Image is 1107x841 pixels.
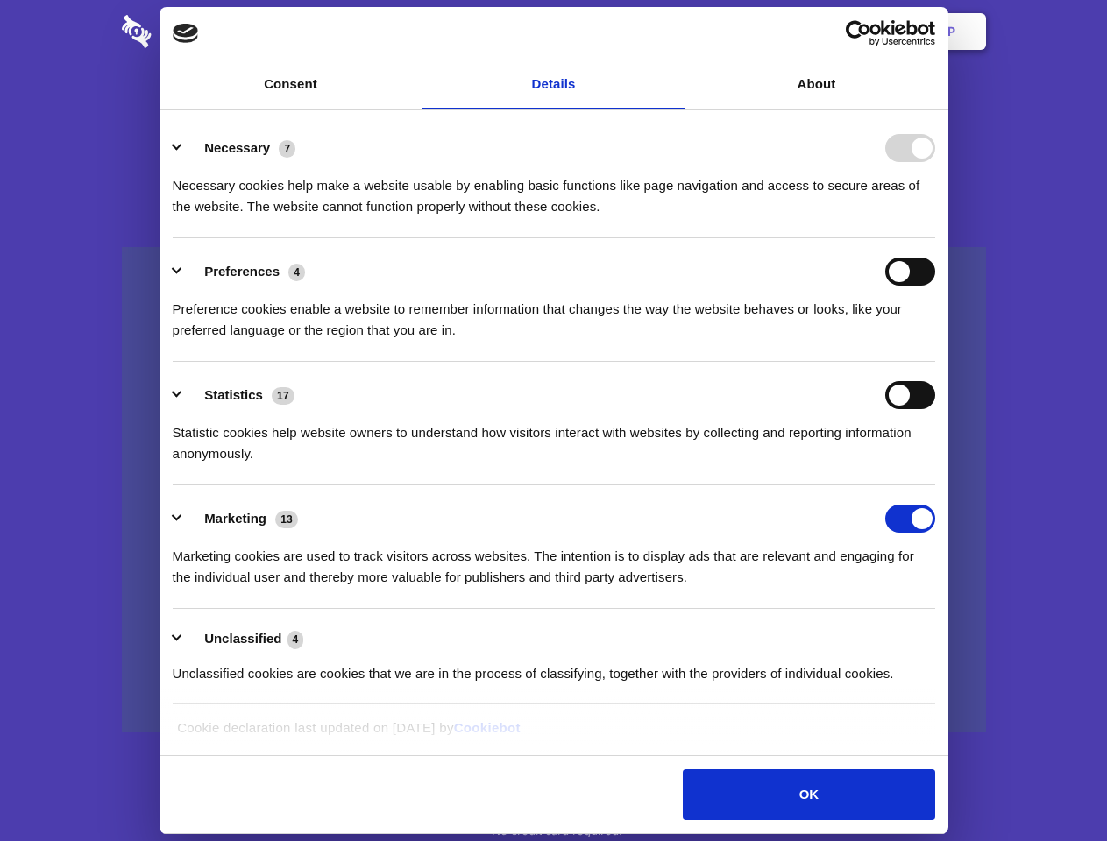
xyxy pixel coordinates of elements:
span: 17 [272,387,294,405]
a: Cookiebot [454,720,521,735]
a: About [685,60,948,109]
a: Pricing [514,4,591,59]
span: 4 [287,631,304,648]
label: Marketing [204,511,266,526]
label: Statistics [204,387,263,402]
div: Statistic cookies help website owners to understand how visitors interact with websites by collec... [173,409,935,464]
h4: Auto-redaction of sensitive data, encrypted data sharing and self-destructing private chats. Shar... [122,159,986,217]
div: Unclassified cookies are cookies that we are in the process of classifying, together with the pro... [173,650,935,684]
img: logo [173,24,199,43]
a: Details [422,60,685,109]
button: Necessary (7) [173,134,307,162]
button: Statistics (17) [173,381,306,409]
div: Marketing cookies are used to track visitors across websites. The intention is to display ads tha... [173,533,935,588]
a: Consent [160,60,422,109]
button: OK [683,769,934,820]
a: Wistia video thumbnail [122,247,986,733]
span: 7 [279,140,295,158]
span: 4 [288,264,305,281]
a: Usercentrics Cookiebot - opens in a new window [782,20,935,46]
div: Preference cookies enable a website to remember information that changes the way the website beha... [173,286,935,341]
span: 13 [275,511,298,528]
label: Preferences [204,264,280,279]
button: Preferences (4) [173,258,316,286]
label: Necessary [204,140,270,155]
a: Contact [711,4,791,59]
button: Marketing (13) [173,505,309,533]
img: logo-wordmark-white-trans-d4663122ce5f474addd5e946df7df03e33cb6a1c49d2221995e7729f52c070b2.svg [122,15,272,48]
div: Necessary cookies help make a website usable by enabling basic functions like page navigation and... [173,162,935,217]
h1: Eliminate Slack Data Loss. [122,79,986,142]
a: Login [795,4,871,59]
div: Cookie declaration last updated on [DATE] by [164,717,943,752]
button: Unclassified (4) [173,628,315,650]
